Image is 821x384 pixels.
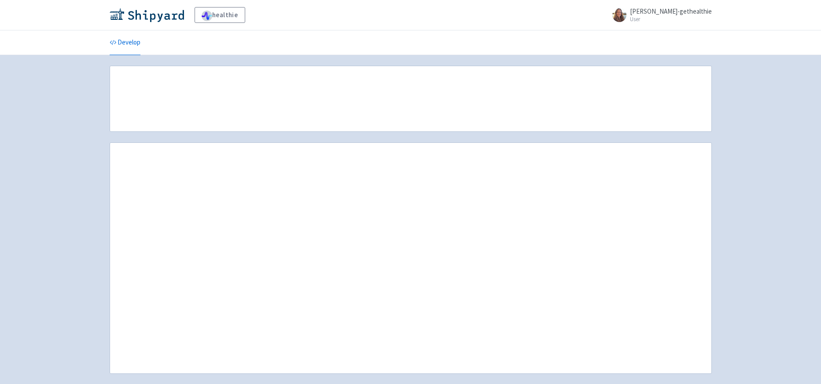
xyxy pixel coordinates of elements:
a: Develop [110,30,140,55]
img: Shipyard logo [110,8,184,22]
span: [PERSON_NAME]-gethealthie [630,7,712,15]
a: [PERSON_NAME]-gethealthie User [607,8,712,22]
a: healthie [195,7,245,23]
small: User [630,16,712,22]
